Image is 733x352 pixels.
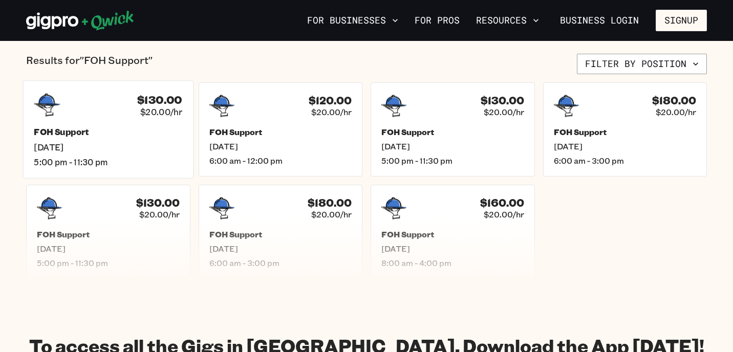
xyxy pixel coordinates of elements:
h5: FOH Support [381,229,524,239]
h5: FOH Support [209,127,352,137]
h4: $180.00 [652,94,696,107]
h4: $120.00 [309,94,352,107]
span: $20.00/hr [311,107,352,117]
span: 6:00 am - 3:00 pm [209,258,352,268]
button: Resources [472,12,543,29]
h5: FOH Support [554,127,697,137]
span: 5:00 pm - 11:30 pm [381,156,524,166]
span: $20.00/hr [484,107,524,117]
a: Business Login [551,10,648,31]
button: For Businesses [303,12,402,29]
span: [DATE] [381,141,524,151]
span: 8:00 am - 4:00 pm [381,258,524,268]
span: [DATE] [381,244,524,254]
span: 6:00 am - 3:00 pm [554,156,697,166]
h5: FOH Support [34,127,182,138]
h4: $130.00 [481,94,524,107]
h4: $130.00 [137,93,182,106]
h5: FOH Support [209,229,352,239]
span: $20.00/hr [311,209,352,219]
p: Results for "FOH Support" [26,54,153,74]
span: 5:00 pm - 11:30 pm [34,157,182,167]
a: $180.00$20.00/hrFOH Support[DATE]6:00 am - 3:00 pm [543,82,707,177]
span: [DATE] [209,141,352,151]
a: $130.00$20.00/hrFOH Support[DATE]5:00 pm - 11:30 pm [23,80,193,178]
h4: $130.00 [136,196,180,209]
span: [DATE] [34,142,182,152]
a: For Pros [411,12,464,29]
span: $20.00/hr [140,106,182,117]
h4: $160.00 [480,196,524,209]
span: [DATE] [37,244,180,254]
h4: $180.00 [308,196,352,209]
span: [DATE] [554,141,697,151]
span: $20.00/hr [484,209,524,219]
span: $20.00/hr [139,209,180,219]
a: $120.00$20.00/hrFOH Support[DATE]6:00 am - 12:00 pm [199,82,363,177]
h5: FOH Support [37,229,180,239]
span: 6:00 am - 12:00 pm [209,156,352,166]
span: $20.00/hr [656,107,696,117]
a: $130.00$20.00/hrFOH Support[DATE]5:00 pm - 11:30 pm [26,185,190,279]
span: [DATE] [209,244,352,254]
button: Signup [656,10,707,31]
h5: FOH Support [381,127,524,137]
span: 5:00 pm - 11:30 pm [37,258,180,268]
a: $180.00$20.00/hrFOH Support[DATE]6:00 am - 3:00 pm [199,185,363,279]
a: $160.00$20.00/hrFOH Support[DATE]8:00 am - 4:00 pm [371,185,535,279]
button: Filter by position [577,54,707,74]
a: $130.00$20.00/hrFOH Support[DATE]5:00 pm - 11:30 pm [371,82,535,177]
